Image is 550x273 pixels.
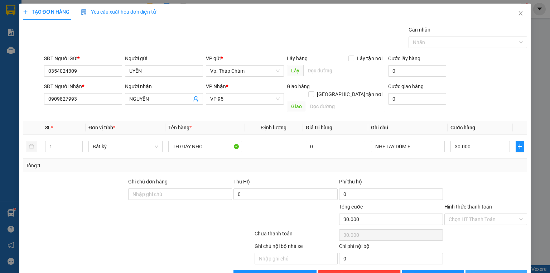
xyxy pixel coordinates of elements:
[518,10,524,16] span: close
[93,141,158,152] span: Bất kỳ
[168,141,242,152] input: VD: Bàn, Ghế
[303,65,385,76] input: Dọc đường
[44,82,122,90] div: SĐT Người Nhận
[255,253,337,264] input: Nhập ghi chú
[339,178,443,188] div: Phí thu hộ
[45,125,51,130] span: SL
[88,125,115,130] span: Đơn vị tính
[371,141,445,152] input: Ghi Chú
[306,101,385,112] input: Dọc đường
[287,101,306,112] span: Giao
[210,94,280,104] span: VP 95
[339,204,363,210] span: Tổng cước
[354,54,385,62] span: Lấy tận nơi
[516,141,524,152] button: plus
[168,125,192,130] span: Tên hàng
[339,242,443,253] div: Chi phí nội bộ
[261,125,286,130] span: Định lượng
[306,125,332,130] span: Giá trị hàng
[388,56,420,61] label: Cước lấy hàng
[233,179,250,185] span: Thu Hộ
[125,54,203,62] div: Người gửi
[450,125,475,130] span: Cước hàng
[254,230,338,242] div: Chưa thanh toán
[26,162,213,169] div: Tổng: 1
[44,54,122,62] div: SĐT Người Gửi
[128,179,168,185] label: Ghi chú đơn hàng
[287,83,310,89] span: Giao hàng
[26,141,37,152] button: delete
[210,66,280,76] span: Vp. Tháp Chàm
[516,144,524,149] span: plus
[314,90,385,98] span: [GEOGRAPHIC_DATA] tận nơi
[23,9,28,14] span: plus
[409,27,430,33] label: Gán nhãn
[46,10,69,69] b: Biên nhận gởi hàng hóa
[368,121,448,135] th: Ghi chú
[306,141,365,152] input: 0
[9,46,39,80] b: An Anh Limousine
[388,83,424,89] label: Cước giao hàng
[388,93,446,105] input: Cước giao hàng
[128,188,232,200] input: Ghi chú đơn hàng
[23,9,69,15] span: TẠO ĐƠN HÀNG
[287,65,303,76] span: Lấy
[193,96,199,102] span: user-add
[444,204,492,210] label: Hình thức thanh toán
[81,9,156,15] span: Yêu cầu xuất hóa đơn điện tử
[81,9,87,15] img: icon
[511,4,531,24] button: Close
[206,83,226,89] span: VP Nhận
[125,82,203,90] div: Người nhận
[388,65,446,77] input: Cước lấy hàng
[206,54,284,62] div: VP gửi
[287,56,308,61] span: Lấy hàng
[255,242,337,253] div: Ghi chú nội bộ nhà xe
